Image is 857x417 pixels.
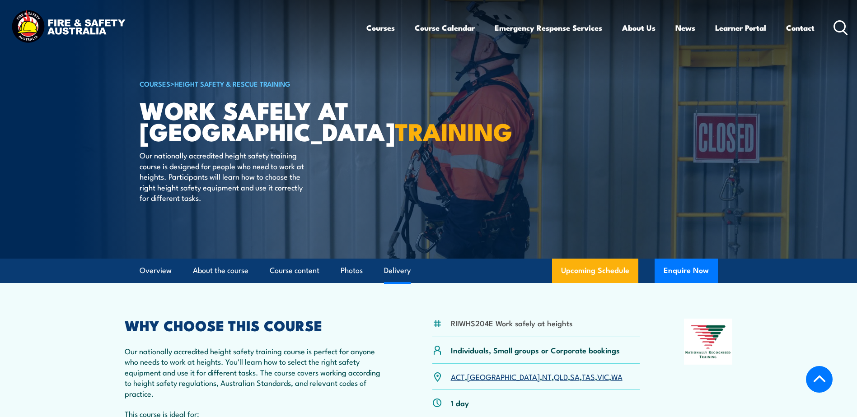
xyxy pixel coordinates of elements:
[715,16,766,40] a: Learner Portal
[341,259,363,283] a: Photos
[140,259,172,283] a: Overview
[270,259,319,283] a: Course content
[570,371,580,382] a: SA
[451,398,469,408] p: 1 day
[451,371,465,382] a: ACT
[174,79,290,88] a: Height Safety & Rescue Training
[786,16,815,40] a: Contact
[684,319,733,365] img: Nationally Recognised Training logo.
[451,371,623,382] p: , , , , , , ,
[554,371,568,382] a: QLD
[140,78,363,89] h6: >
[451,318,572,328] li: RIIWHS204E Work safely at heights
[366,16,395,40] a: Courses
[611,371,623,382] a: WA
[552,259,638,283] a: Upcoming Schedule
[582,371,595,382] a: TAS
[395,112,512,149] strong: TRAINING
[542,371,552,382] a: NT
[597,371,609,382] a: VIC
[415,16,475,40] a: Course Calendar
[655,259,718,283] button: Enquire Now
[140,99,363,141] h1: Work Safely at [GEOGRAPHIC_DATA]
[467,371,540,382] a: [GEOGRAPHIC_DATA]
[495,16,602,40] a: Emergency Response Services
[125,319,389,331] h2: WHY CHOOSE THIS COURSE
[622,16,656,40] a: About Us
[140,150,304,203] p: Our nationally accredited height safety training course is designed for people who need to work a...
[140,79,170,88] a: COURSES
[384,259,411,283] a: Delivery
[193,259,248,283] a: About the course
[125,346,389,398] p: Our nationally accredited height safety training course is perfect for anyone who needs to work a...
[675,16,695,40] a: News
[451,345,620,355] p: Individuals, Small groups or Corporate bookings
